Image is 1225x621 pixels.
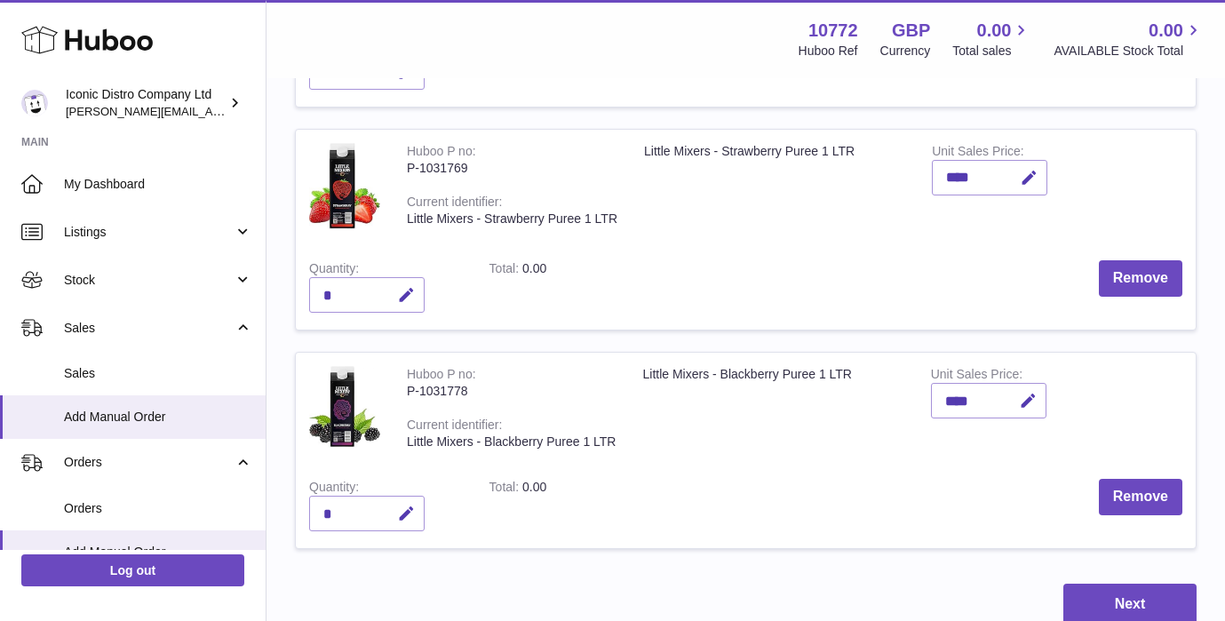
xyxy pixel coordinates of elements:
span: 0.00 [522,261,546,275]
label: Unit Sales Price [931,367,1022,386]
span: Orders [64,500,252,517]
span: 0.00 [977,19,1012,43]
img: Little Mixers - Strawberry Puree 1 LTR [309,143,380,229]
div: Iconic Distro Company Ltd [66,86,226,120]
a: Log out [21,554,244,586]
span: Add Manual Order [64,544,252,561]
div: Currency [880,43,931,60]
span: Add Manual Order [64,409,252,426]
div: Huboo P no [407,367,476,386]
div: Current identifier [407,195,502,213]
span: 0.00 [1149,19,1183,43]
label: Total [489,480,522,498]
label: Quantity [309,480,359,498]
strong: 10772 [808,19,858,43]
span: Listings [64,224,234,241]
img: Little Mixers - Blackberry Puree 1 LTR [309,366,380,448]
label: Quantity [309,261,359,280]
div: Huboo Ref [799,43,858,60]
strong: GBP [892,19,930,43]
span: 0.00 [522,480,546,494]
div: P-1031769 [407,160,617,177]
button: Remove [1099,479,1182,515]
td: Little Mixers - Blackberry Puree 1 LTR [629,353,917,466]
div: Huboo P no [407,144,476,163]
span: Total sales [952,43,1031,60]
label: Total [489,261,522,280]
div: P-1031778 [407,383,616,400]
div: Little Mixers - Strawberry Puree 1 LTR [407,211,617,227]
span: Orders [64,454,234,471]
span: [PERSON_NAME][EMAIL_ADDRESS][DOMAIN_NAME] [66,104,356,118]
span: My Dashboard [64,176,252,193]
span: Sales [64,365,252,382]
td: Little Mixers - Strawberry Puree 1 LTR [631,130,919,247]
span: Stock [64,272,234,289]
span: AVAILABLE Stock Total [1054,43,1204,60]
img: paul@iconicdistro.com [21,90,48,116]
button: Remove [1099,260,1182,297]
a: 0.00 Total sales [952,19,1031,60]
span: Sales [64,320,234,337]
div: Little Mixers - Blackberry Puree 1 LTR [407,434,616,450]
label: Unit Sales Price [932,144,1023,163]
div: Current identifier [407,418,502,436]
a: 0.00 AVAILABLE Stock Total [1054,19,1204,60]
